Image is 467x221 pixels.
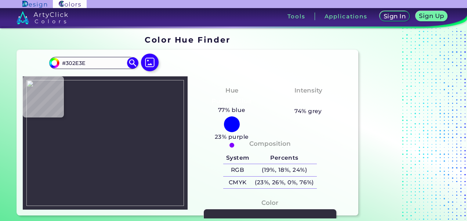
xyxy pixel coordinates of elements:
[252,177,316,189] h5: (23%, 26%, 0%, 76%)
[17,11,68,24] img: logo_artyclick_colors_white.svg
[225,85,238,96] h4: Hue
[127,57,138,68] img: icon search
[223,177,252,189] h5: CMYK
[294,97,322,106] h3: Pastel
[145,34,230,45] h1: Color Hue Finder
[141,54,159,71] img: icon picture
[252,152,316,164] h5: Percents
[223,152,252,164] h5: System
[223,164,252,176] h5: RGB
[381,12,408,21] a: Sign In
[26,80,184,206] img: e08c8131-f08d-41e0-84d7-c896629d49a4
[22,1,47,8] img: ArtyClick Design logo
[249,138,291,149] h4: Composition
[420,13,443,19] h5: Sign Up
[417,12,446,21] a: Sign Up
[287,14,305,19] h3: Tools
[261,198,278,208] h4: Color
[252,164,316,176] h5: (19%, 18%, 24%)
[361,33,453,218] iframe: Advertisement
[209,97,255,106] h3: Purply Blue
[325,14,368,19] h3: Applications
[59,58,128,68] input: type color..
[294,85,322,96] h4: Intensity
[294,106,322,116] h5: 74% grey
[385,14,405,19] h5: Sign In
[215,105,248,115] h5: 77% blue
